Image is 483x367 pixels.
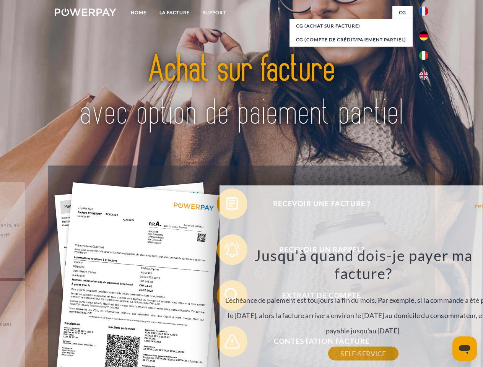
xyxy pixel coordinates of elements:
[419,31,428,41] img: de
[124,6,153,19] a: Home
[419,71,428,80] img: en
[328,347,398,361] a: SELF-SERVICE
[419,51,428,60] img: it
[73,37,410,146] img: title-powerpay_fr.svg
[289,19,413,33] a: CG (achat sur facture)
[196,6,233,19] a: Support
[289,33,413,47] a: CG (Compte de crédit/paiement partiel)
[153,6,196,19] a: LA FACTURE
[452,336,477,361] iframe: Bouton de lancement de la fenêtre de messagerie
[419,6,428,16] img: fr
[392,6,413,19] a: CG
[55,8,116,16] img: logo-powerpay-white.svg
